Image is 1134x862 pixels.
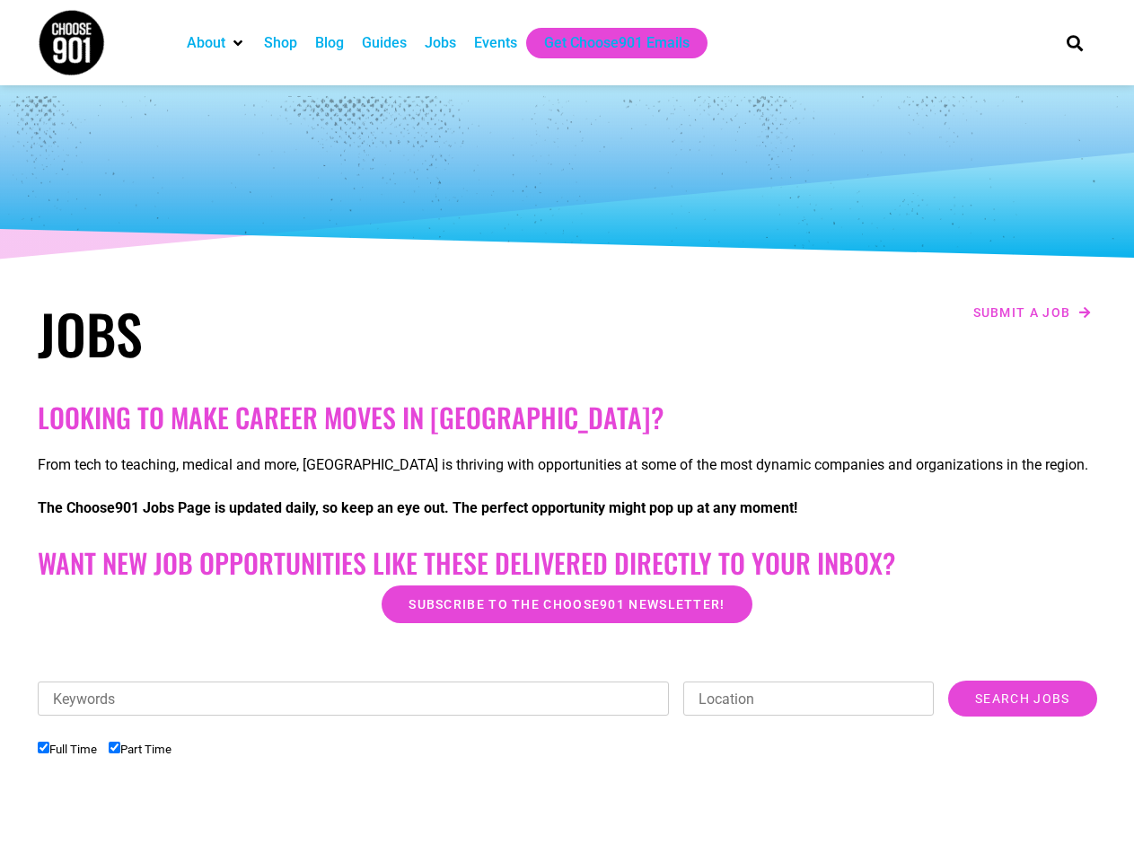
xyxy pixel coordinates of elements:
[38,499,797,516] strong: The Choose901 Jobs Page is updated daily, so keep an eye out. The perfect opportunity might pop u...
[38,742,49,753] input: Full Time
[315,32,344,54] a: Blog
[109,742,120,753] input: Part Time
[38,743,97,756] label: Full Time
[1059,28,1089,57] div: Search
[178,28,255,58] div: About
[544,32,690,54] a: Get Choose901 Emails
[968,301,1097,324] a: Submit a job
[38,401,1097,434] h2: Looking to make career moves in [GEOGRAPHIC_DATA]?
[264,32,297,54] a: Shop
[382,585,752,623] a: Subscribe to the Choose901 newsletter!
[38,682,670,716] input: Keywords
[474,32,517,54] a: Events
[948,681,1096,717] input: Search Jobs
[187,32,225,54] a: About
[178,28,1036,58] nav: Main nav
[362,32,407,54] a: Guides
[683,682,934,716] input: Location
[973,306,1071,319] span: Submit a job
[109,743,171,756] label: Part Time
[409,598,725,611] span: Subscribe to the Choose901 newsletter!
[38,547,1097,579] h2: Want New Job Opportunities like these Delivered Directly to your Inbox?
[38,301,558,365] h1: Jobs
[425,32,456,54] a: Jobs
[38,454,1097,476] p: From tech to teaching, medical and more, [GEOGRAPHIC_DATA] is thriving with opportunities at some...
